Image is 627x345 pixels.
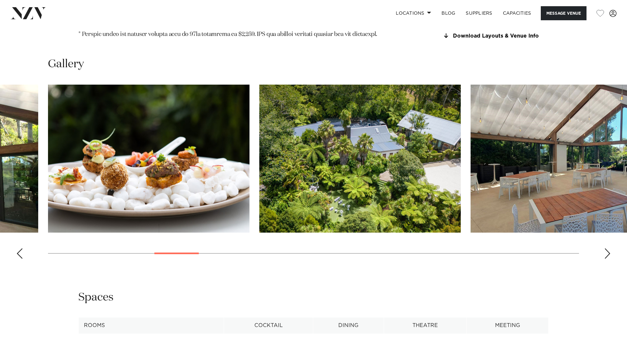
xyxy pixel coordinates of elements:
[541,6,587,20] button: Message Venue
[79,318,224,334] th: Rooms
[498,6,537,20] a: Capacities
[48,57,84,72] h2: Gallery
[384,318,466,334] th: Theatre
[391,6,436,20] a: Locations
[467,318,549,334] th: Meeting
[78,290,114,305] h2: Spaces
[224,318,313,334] th: Cocktail
[10,7,46,19] img: nzv-logo.png
[48,85,249,233] swiper-slide: 7 / 30
[460,6,497,20] a: SUPPLIERS
[436,6,460,20] a: BLOG
[259,85,461,233] swiper-slide: 8 / 30
[313,318,384,334] th: Dining
[442,33,549,39] a: Download Layouts & Venue Info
